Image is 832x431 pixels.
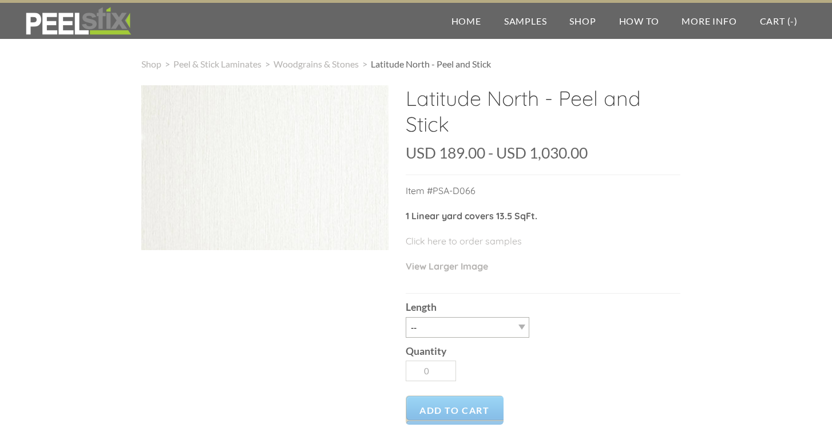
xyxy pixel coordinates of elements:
[406,85,680,145] h2: Latitude North - Peel and Stick
[406,345,446,357] b: Quantity
[406,235,522,247] a: Click here to order samples
[790,15,794,26] span: -
[141,58,161,69] a: Shop
[748,3,809,39] a: Cart (-)
[371,58,491,69] span: Latitude North - Peel and Stick
[406,144,588,162] span: USD 189.00 - USD 1,030.00
[274,58,359,69] a: Woodgrains & Stones
[262,58,274,69] span: >
[161,58,173,69] span: >
[670,3,748,39] a: More Info
[406,184,680,209] p: Item #PSA-D066
[406,301,437,313] b: Length
[406,396,504,425] a: Add to Cart
[406,260,488,272] a: View Larger Image
[608,3,671,39] a: How To
[173,58,262,69] a: Peel & Stick Laminates
[406,210,537,222] strong: 1 Linear yard covers 13.5 SqFt.
[23,7,133,35] img: REFACE SUPPLIES
[359,58,371,69] span: >
[558,3,607,39] a: Shop
[493,3,558,39] a: Samples
[440,3,493,39] a: Home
